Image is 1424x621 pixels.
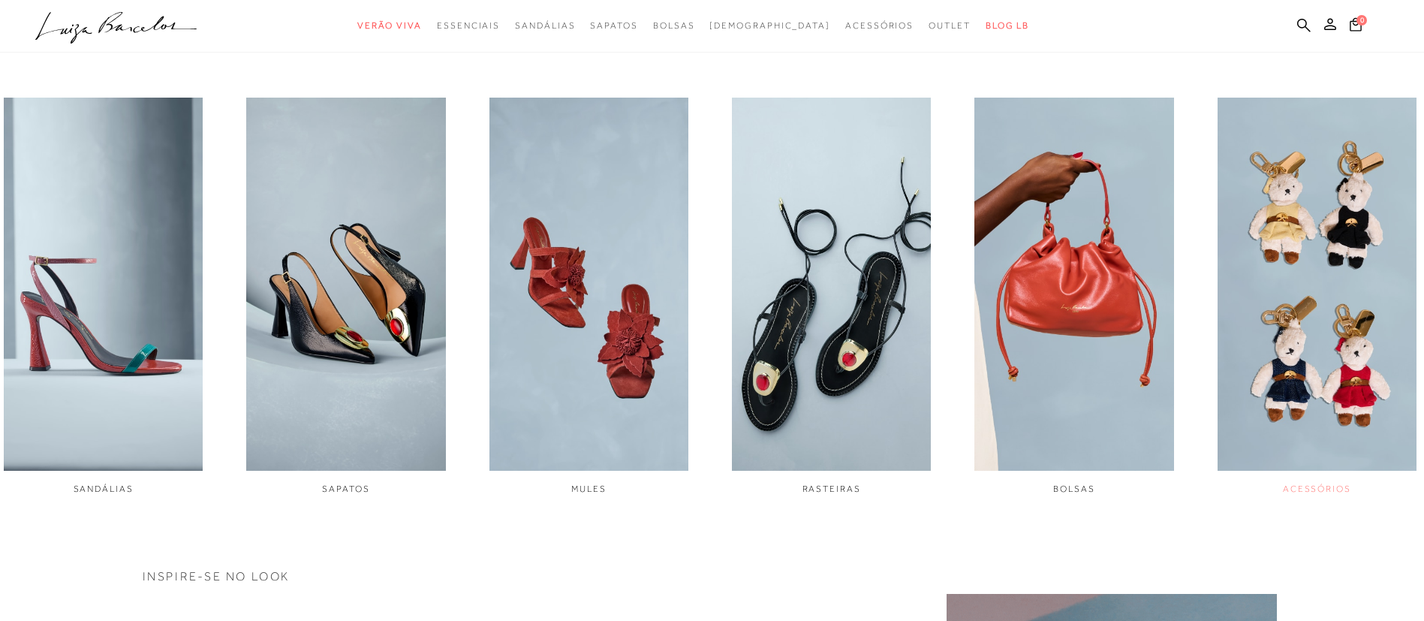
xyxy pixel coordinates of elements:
a: imagem do link BOLSAS [974,98,1173,496]
span: ACESSÓRIOS [1283,484,1351,494]
div: 4 / 6 [732,98,931,496]
img: imagem do link [732,98,931,471]
a: categoryNavScreenReaderText [357,12,422,40]
span: [DEMOGRAPHIC_DATA] [709,20,830,31]
a: categoryNavScreenReaderText [653,12,695,40]
div: 1 / 6 [4,98,203,496]
a: categoryNavScreenReaderText [929,12,971,40]
span: Acessórios [845,20,914,31]
span: Verão Viva [357,20,422,31]
a: categoryNavScreenReaderText [590,12,637,40]
h3: INSPIRE-SE NO LOOK [143,571,1282,583]
button: 0 [1345,17,1366,37]
span: SAPATOS [322,484,369,494]
span: Bolsas [653,20,695,31]
span: BLOG LB [986,20,1029,31]
img: imagem do link [489,98,688,471]
a: imagem do link SANDÁLIAS [4,98,203,496]
a: BLOG LB [986,12,1029,40]
span: RASTEIRAS [802,484,861,494]
span: Sapatos [590,20,637,31]
span: SANDÁLIAS [74,484,134,494]
div: 2 / 6 [246,98,445,496]
span: BOLSAS [1053,484,1095,494]
span: 0 [1356,15,1367,26]
a: imagem do link MULES [489,98,688,496]
img: imagem do link [246,98,445,471]
span: Outlet [929,20,971,31]
span: Sandálias [515,20,575,31]
a: imagem do link SAPATOS [246,98,445,496]
a: categoryNavScreenReaderText [845,12,914,40]
a: noSubCategoriesText [709,12,830,40]
span: Essenciais [437,20,500,31]
span: MULES [571,484,607,494]
a: categoryNavScreenReaderText [515,12,575,40]
img: imagem do link [1218,98,1416,471]
img: imagem do link [974,98,1173,471]
div: 3 / 6 [489,98,688,496]
a: imagem do link ACESSÓRIOS [1218,98,1416,496]
a: categoryNavScreenReaderText [437,12,500,40]
a: imagem do link RASTEIRAS [732,98,931,496]
div: 5 / 6 [974,98,1173,496]
div: 6 / 6 [1218,98,1416,496]
img: imagem do link [4,98,203,471]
